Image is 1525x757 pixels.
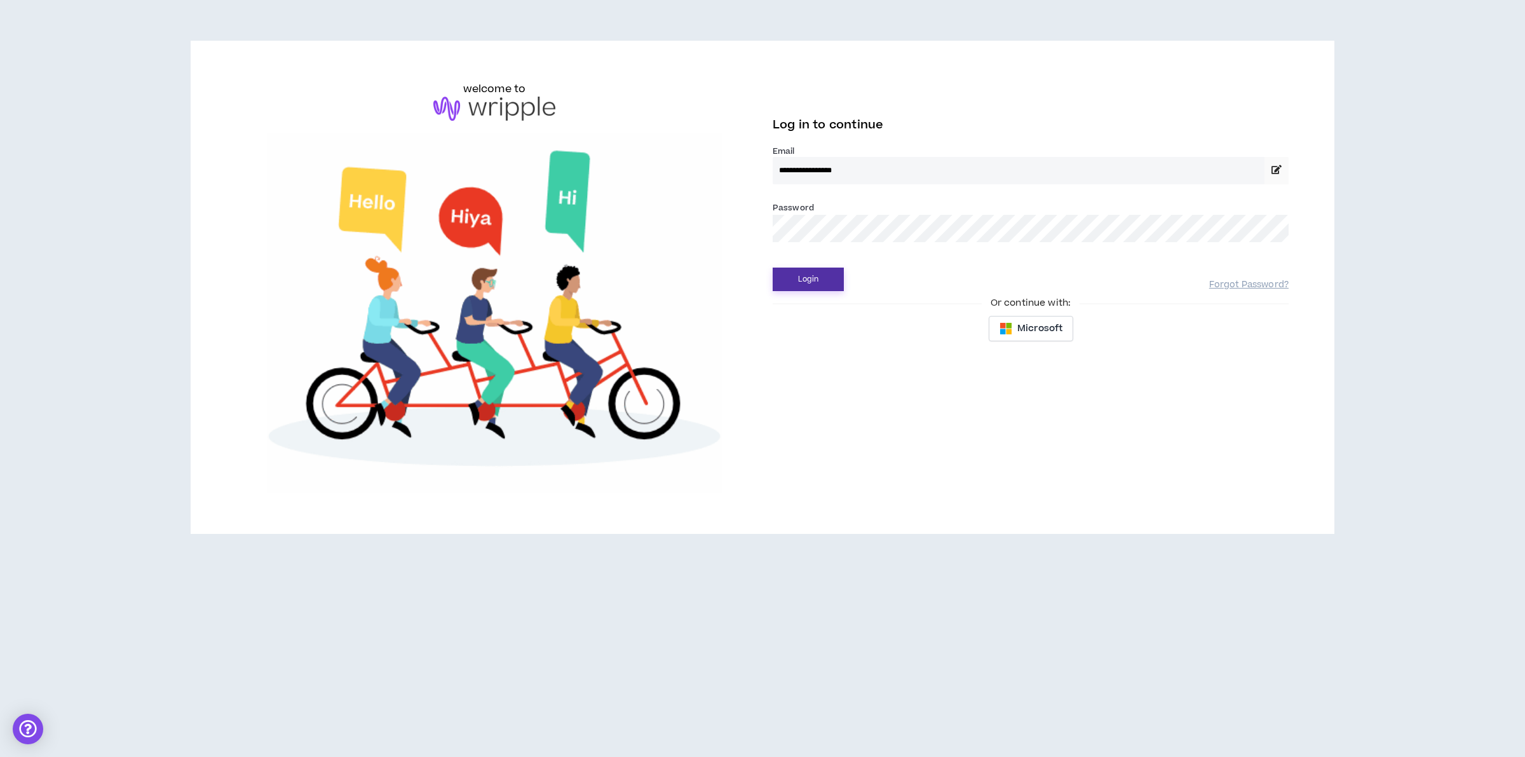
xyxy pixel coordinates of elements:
[989,316,1073,341] button: Microsoft
[773,117,883,133] span: Log in to continue
[1209,279,1289,291] a: Forgot Password?
[1017,322,1062,336] span: Microsoft
[13,714,43,744] div: Open Intercom Messenger
[463,81,526,97] h6: welcome to
[236,133,752,494] img: Welcome to Wripple
[773,146,1289,157] label: Email
[982,296,1080,310] span: Or continue with:
[773,268,844,291] button: Login
[433,97,555,121] img: logo-brand.png
[773,202,814,214] label: Password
